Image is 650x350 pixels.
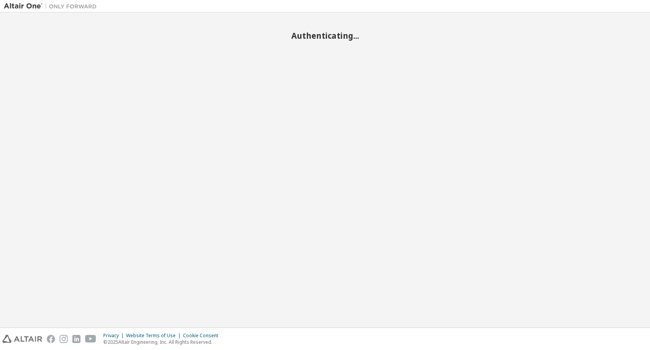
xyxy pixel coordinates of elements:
img: facebook.svg [47,335,55,343]
div: Privacy [103,333,126,339]
img: Altair One [4,2,101,10]
div: Cookie Consent [183,333,223,339]
div: Website Terms of Use [126,333,183,339]
img: youtube.svg [85,335,96,343]
img: altair_logo.svg [2,335,42,343]
img: linkedin.svg [72,335,80,343]
img: instagram.svg [60,335,68,343]
p: © 2025 Altair Engineering, Inc. All Rights Reserved. [103,339,223,345]
h2: Authenticating... [4,31,646,41]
